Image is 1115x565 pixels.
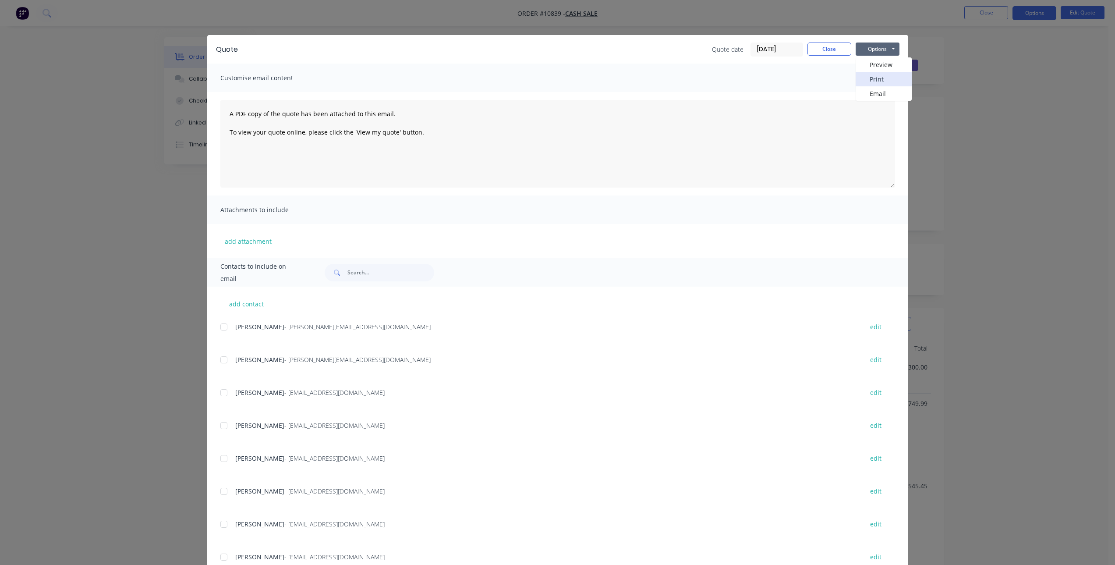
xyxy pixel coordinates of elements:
[865,551,887,563] button: edit
[220,235,276,248] button: add attachment
[865,518,887,530] button: edit
[856,72,912,86] button: Print
[284,421,385,430] span: - [EMAIL_ADDRESS][DOMAIN_NAME]
[284,454,385,462] span: - [EMAIL_ADDRESS][DOMAIN_NAME]
[865,354,887,366] button: edit
[284,355,431,364] span: - [PERSON_NAME][EMAIL_ADDRESS][DOMAIN_NAME]
[856,86,912,101] button: Email
[284,323,431,331] span: - [PERSON_NAME][EMAIL_ADDRESS][DOMAIN_NAME]
[865,321,887,333] button: edit
[856,57,912,72] button: Preview
[235,421,284,430] span: [PERSON_NAME]
[235,454,284,462] span: [PERSON_NAME]
[284,520,385,528] span: - [EMAIL_ADDRESS][DOMAIN_NAME]
[284,388,385,397] span: - [EMAIL_ADDRESS][DOMAIN_NAME]
[865,452,887,464] button: edit
[220,297,273,310] button: add contact
[235,487,284,495] span: [PERSON_NAME]
[856,43,899,56] button: Options
[712,45,743,54] span: Quote date
[284,487,385,495] span: - [EMAIL_ADDRESS][DOMAIN_NAME]
[347,264,434,281] input: Search...
[235,520,284,528] span: [PERSON_NAME]
[220,204,317,216] span: Attachments to include
[216,44,238,55] div: Quote
[235,388,284,397] span: [PERSON_NAME]
[220,260,303,285] span: Contacts to include on email
[220,100,895,188] textarea: A PDF copy of the quote has been attached to this email. To view your quote online, please click ...
[807,43,851,56] button: Close
[865,387,887,398] button: edit
[284,553,385,561] span: - [EMAIL_ADDRESS][DOMAIN_NAME]
[220,72,317,84] span: Customise email content
[865,419,887,431] button: edit
[235,355,284,364] span: [PERSON_NAME]
[235,553,284,561] span: [PERSON_NAME]
[865,485,887,497] button: edit
[235,323,284,331] span: [PERSON_NAME]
